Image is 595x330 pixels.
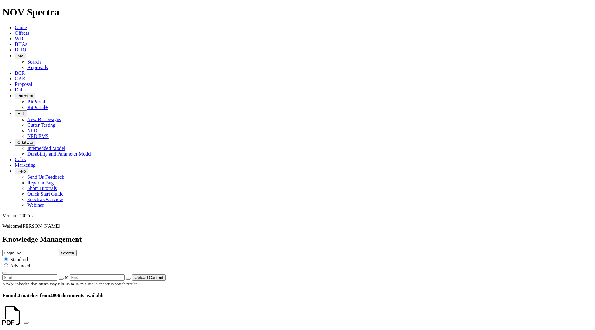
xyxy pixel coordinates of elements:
button: OrbitLite [15,139,35,146]
a: Proposal [15,81,32,87]
a: Cutter Testing [27,122,55,128]
input: e.g. Smoothsteer Record [2,250,57,256]
span: [PERSON_NAME] [21,223,60,229]
a: OAR [15,76,25,81]
a: BHAs [15,42,27,47]
a: WD [15,36,23,41]
button: Search [59,250,77,256]
a: Quick Start Guide [27,191,63,196]
span: Standard [10,257,28,262]
a: Interbedded Model [27,146,65,151]
span: FTT [17,111,25,116]
a: Webinar [27,202,44,208]
span: Help [17,169,26,174]
a: Search [27,59,41,64]
button: Help [15,168,28,174]
small: Newly uploaded documents may take up to 15 minutes to appear in search results. [2,281,138,286]
input: End [70,274,125,281]
a: Approvals [27,65,48,70]
a: Report a Bug [27,180,54,185]
a: Calcs [15,157,26,162]
a: Short Tutorials [27,186,57,191]
a: NPD [27,128,37,133]
p: Welcome [2,223,593,229]
span: to [65,275,68,280]
span: Found 4 matches from [2,293,50,298]
span: BitPortal [17,94,33,98]
a: Guide [15,25,27,30]
h2: Knowledge Management [2,235,593,244]
input: Start [2,274,57,281]
a: Spectra Overview [27,197,63,202]
button: FTT [15,110,27,117]
button: Upload Content [132,274,166,281]
button: KM [15,53,26,59]
a: BCR [15,70,25,76]
h1: NOV Spectra [2,7,593,18]
span: Advanced [10,263,30,268]
a: Marketing [15,162,36,168]
div: Version: 2025.2 [2,213,593,218]
a: BitPortal [27,99,45,104]
span: OrbitLite [17,140,33,145]
a: BitIQ [15,47,26,52]
a: Durability and Parameter Model [27,151,92,156]
a: Send Us Feedback [27,174,64,180]
h4: 4896 documents available [2,293,593,298]
button: BitPortal [15,93,35,99]
a: Offsets [15,30,29,36]
a: New Bit Designs [27,117,61,122]
span: KM [17,54,24,58]
a: NPD EMS [27,134,49,139]
a: Dulls [15,87,26,92]
a: BitPortal+ [27,105,48,110]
